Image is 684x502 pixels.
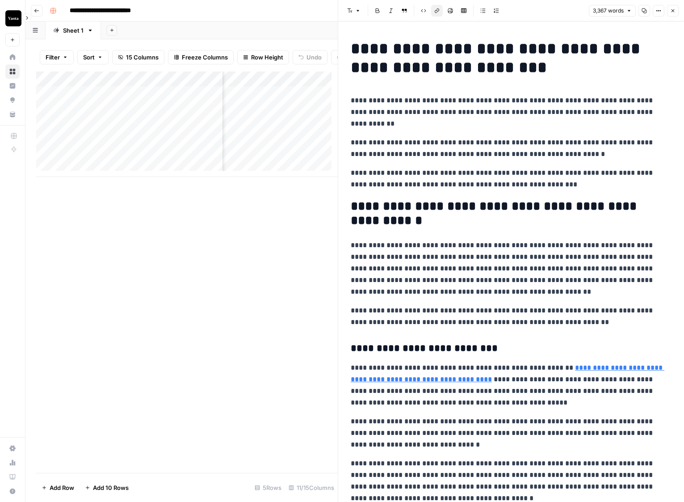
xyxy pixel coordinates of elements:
[251,481,285,495] div: 5 Rows
[46,53,60,62] span: Filter
[589,5,636,17] button: 3,367 words
[77,50,109,64] button: Sort
[5,10,21,26] img: Vanta Logo
[63,26,84,35] div: Sheet 1
[5,456,20,470] a: Usage
[126,53,159,62] span: 15 Columns
[80,481,134,495] button: Add 10 Rows
[182,53,228,62] span: Freeze Columns
[5,50,20,64] a: Home
[5,7,20,30] button: Workspace: Vanta
[36,481,80,495] button: Add Row
[5,441,20,456] a: Settings
[593,7,624,15] span: 3,367 words
[40,50,74,64] button: Filter
[5,64,20,79] a: Browse
[5,107,20,122] a: Your Data
[5,470,20,484] a: Learning Hub
[293,50,327,64] button: Undo
[5,484,20,498] button: Help + Support
[46,21,101,39] a: Sheet 1
[237,50,289,64] button: Row Height
[285,481,338,495] div: 11/15 Columns
[50,483,74,492] span: Add Row
[93,483,129,492] span: Add 10 Rows
[5,93,20,107] a: Opportunities
[5,79,20,93] a: Insights
[306,53,322,62] span: Undo
[112,50,164,64] button: 15 Columns
[83,53,95,62] span: Sort
[168,50,234,64] button: Freeze Columns
[251,53,283,62] span: Row Height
